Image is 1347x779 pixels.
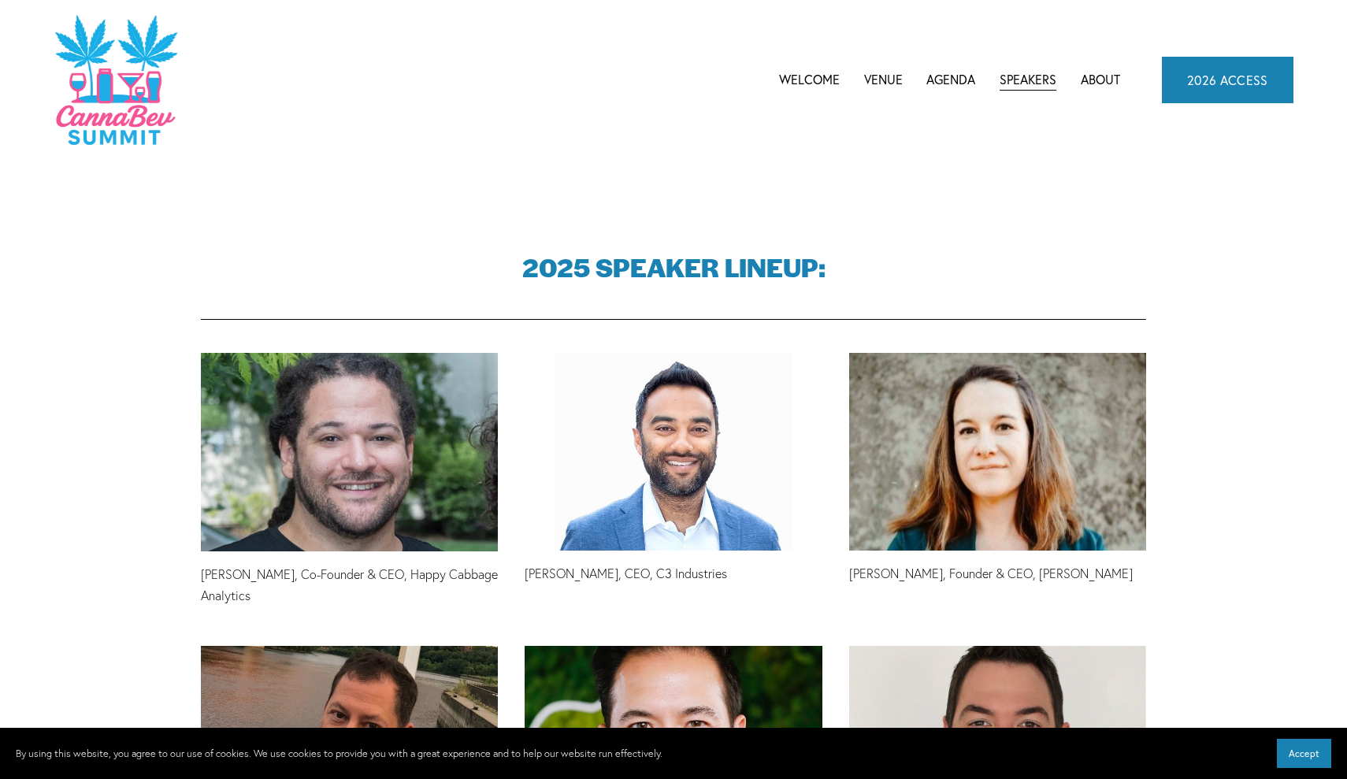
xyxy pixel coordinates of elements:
[1000,68,1056,91] a: Speakers
[1289,747,1319,759] span: Accept
[201,564,498,607] p: [PERSON_NAME], Co-Founder & CEO, Happy Cabbage Analytics
[926,69,975,91] span: Agenda
[864,68,903,91] a: Venue
[849,563,1146,584] p: [PERSON_NAME], Founder & CEO, [PERSON_NAME]
[1081,68,1120,91] a: About
[16,745,662,762] p: By using this website, you agree to our use of cookies. We use cookies to provide you with a grea...
[1162,57,1293,102] a: 2026 ACCESS
[54,13,177,147] img: CannaDataCon
[522,248,826,285] strong: 2025 SPEAKER LINEUP:
[779,68,840,91] a: Welcome
[926,68,975,91] a: folder dropdown
[525,563,822,584] p: [PERSON_NAME], CEO, C3 Industries
[1277,739,1331,768] button: Accept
